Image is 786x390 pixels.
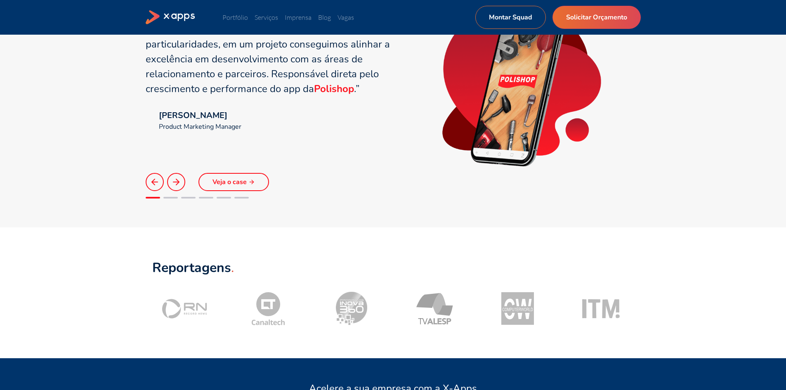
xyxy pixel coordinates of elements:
strong: Reportagens [152,259,231,277]
strong: Polishop [314,82,354,95]
a: Solicitar Orçamento [552,6,641,29]
q: “A X-Apps entendeu nossas necessidades e particularidades, em um projeto conseguimos alinhar a ex... [146,23,390,95]
a: Serviços [255,13,278,21]
a: Montar Squad [475,6,546,29]
div: [PERSON_NAME] [159,109,241,122]
a: Blog [318,13,331,21]
a: Reportagens [152,260,234,279]
a: Vagas [338,13,354,21]
div: Product Marketing Manager [159,122,241,132]
a: Portfólio [222,13,248,21]
a: Imprensa [285,13,312,21]
a: Veja o case [198,173,269,191]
